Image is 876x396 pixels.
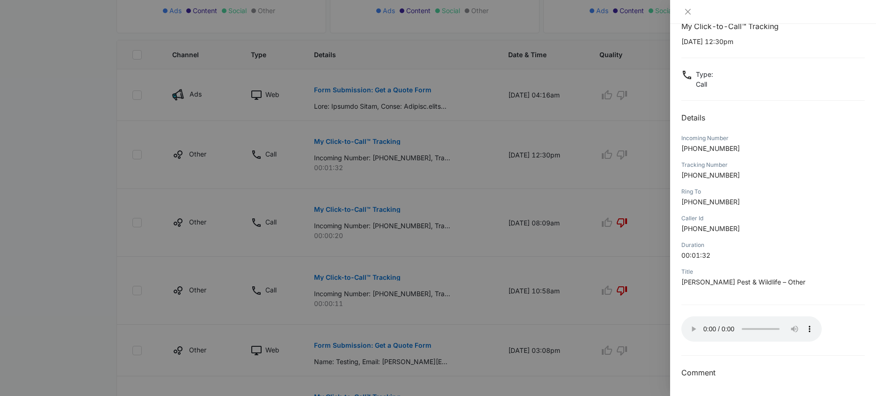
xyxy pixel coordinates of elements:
div: Duration [681,241,865,249]
span: [PHONE_NUMBER] [681,224,740,232]
h1: My Click-to-Call™ Tracking [681,21,865,32]
audio: Your browser does not support the audio tag. [681,316,822,342]
span: [PHONE_NUMBER] [681,198,740,206]
span: [PHONE_NUMBER] [681,171,740,179]
button: Close [681,7,694,16]
span: 00:01:32 [681,251,710,259]
p: Call [696,79,713,89]
span: [PERSON_NAME] Pest & Wildlife – Other [681,278,805,286]
span: [PHONE_NUMBER] [681,144,740,152]
h3: Comment [681,367,865,378]
div: Incoming Number [681,134,865,142]
h2: Details [681,112,865,123]
span: close [684,8,692,15]
p: [DATE] 12:30pm [681,37,865,46]
div: Caller Id [681,214,865,223]
div: Ring To [681,187,865,196]
div: Tracking Number [681,161,865,169]
p: Type : [696,69,713,79]
div: Title [681,268,865,276]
